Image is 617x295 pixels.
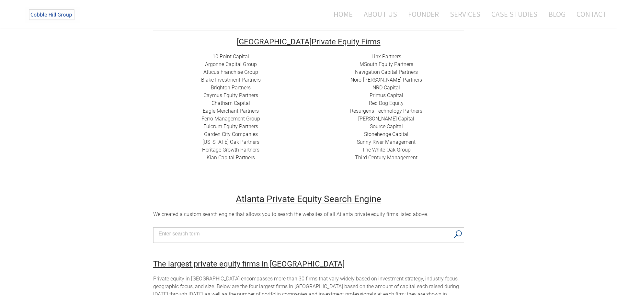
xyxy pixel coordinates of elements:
[211,85,251,91] a: Brighton Partners
[486,6,542,23] a: Case Studies
[237,37,312,46] font: [GEOGRAPHIC_DATA]
[357,139,416,145] a: Sunny River Management
[350,108,422,114] a: ​Resurgens Technology Partners
[543,6,570,23] a: Blog
[201,116,260,122] a: Ferro Management Group
[370,123,403,130] a: Source Capital
[153,259,345,268] font: The largest private equity firms in [GEOGRAPHIC_DATA]
[309,53,464,162] div: ​
[203,92,258,98] a: Caymus Equity Partners
[355,69,418,75] a: Navigation Capital Partners
[203,123,258,130] a: Fulcrum Equity Partners​​
[203,108,259,114] a: Eagle Merchant Partners
[237,37,381,46] font: Private Equity Firms
[358,116,414,122] a: [PERSON_NAME] Capital
[360,61,413,67] a: MSouth Equity Partners
[370,92,403,98] a: Primus Capital
[207,154,255,161] a: ​Kian Capital Partners
[324,6,358,23] a: Home
[369,100,404,106] a: Red Dog Equity
[153,210,464,218] div: We created a custom search engine that allows you to search the websites of all Atlanta private e...
[445,6,485,23] a: Services
[350,77,422,83] a: Noro-[PERSON_NAME] Partners
[25,7,80,23] img: The Cobble Hill Group LLC
[372,85,400,91] a: NRD Capital
[451,228,464,241] button: Search
[202,147,259,153] a: Heritage Growth Partners
[572,6,607,23] a: Contact
[203,69,258,75] a: Atticus Franchise Group
[359,6,402,23] a: About Us
[205,61,257,67] a: Argonne Capital Group
[403,6,444,23] a: Founder
[211,100,250,106] a: Chatham Capital
[202,139,259,145] a: [US_STATE] Oak Partners
[364,131,408,137] a: Stonehenge Capital
[371,53,401,60] a: Linx Partners
[212,53,249,60] a: 10 Point Capital
[236,194,381,204] u: Atlanta Private Equity Search Engine
[201,77,261,83] a: Blake Investment Partners
[355,154,417,161] a: Third Century Management
[159,229,450,239] input: Search input
[204,131,258,137] a: Garden City Companies
[362,147,411,153] a: The White Oak Group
